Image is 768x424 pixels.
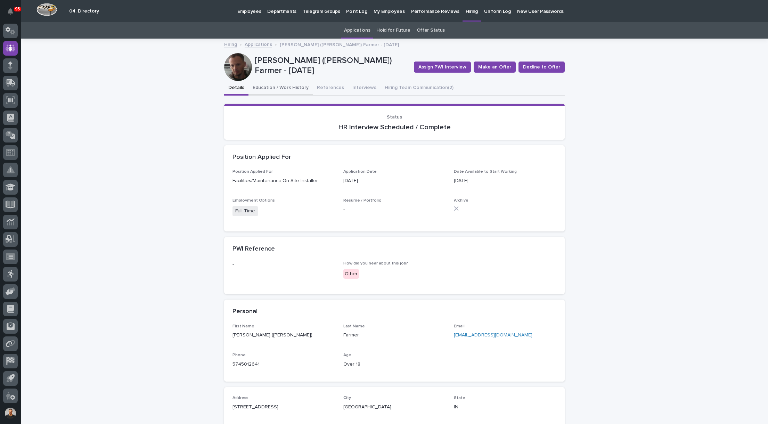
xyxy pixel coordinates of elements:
[376,22,410,39] a: Hold for Future
[232,353,246,357] span: Phone
[518,62,565,73] button: Decline to Offer
[454,170,517,174] span: Date Available to Start Working
[344,22,370,39] a: Applications
[232,177,335,185] p: Facilities/Maintenance,On-Site Installer
[454,396,465,400] span: State
[232,396,248,400] span: Address
[232,206,258,216] span: Full-Time
[232,332,335,339] p: [PERSON_NAME] ([PERSON_NAME])
[343,198,382,203] span: Resume / Portfolio
[280,40,399,48] p: [PERSON_NAME] ([PERSON_NAME]) Farmer - [DATE]
[248,81,313,96] button: Education / Work History
[523,64,560,71] span: Decline to Offer
[36,3,57,16] img: Workspace Logo
[232,261,335,268] p: -
[69,8,99,14] h2: 04. Directory
[387,115,402,120] span: Status
[343,261,408,266] span: How did you hear about this job?
[454,324,465,328] span: Email
[232,308,258,316] h2: Personal
[232,198,275,203] span: Employment Options
[245,40,272,48] a: Applications
[232,324,254,328] span: First Name
[343,353,351,357] span: Age
[414,62,471,73] button: Assign PWI Interview
[343,361,446,368] p: Over 18
[15,7,20,11] p: 95
[232,403,335,411] p: [STREET_ADDRESS],
[343,324,365,328] span: Last Name
[9,8,18,19] div: Notifications95
[343,206,446,213] p: -
[343,170,377,174] span: Application Date
[232,123,556,131] p: HR Interview Scheduled / Complete
[232,154,291,161] h2: Position Applied For
[343,332,446,339] p: Farmer
[313,81,348,96] button: References
[454,177,556,185] p: [DATE]
[224,81,248,96] button: Details
[255,56,408,76] p: [PERSON_NAME] ([PERSON_NAME]) Farmer - [DATE]
[343,403,446,411] p: [GEOGRAPHIC_DATA]
[454,403,556,411] p: IN
[343,396,351,400] span: City
[3,4,18,19] button: Notifications
[343,177,446,185] p: [DATE]
[224,40,237,48] a: Hiring
[381,81,458,96] button: Hiring Team Communication (2)
[417,22,445,39] a: Offer Status
[418,64,466,71] span: Assign PWI Interview
[343,269,359,279] div: Other
[478,64,511,71] span: Make an Offer
[3,406,18,421] button: users-avatar
[454,333,532,337] a: [EMAIL_ADDRESS][DOMAIN_NAME]
[454,198,468,203] span: Archive
[232,245,275,253] h2: PWI Reference
[232,362,260,367] a: 5745012641
[474,62,516,73] button: Make an Offer
[348,81,381,96] button: Interviews
[232,170,273,174] span: Position Applied For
